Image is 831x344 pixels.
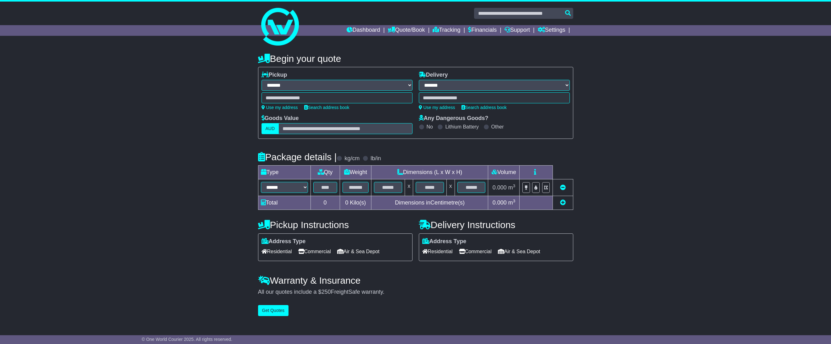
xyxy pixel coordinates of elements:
button: Get Quotes [258,305,289,316]
span: Commercial [298,247,331,256]
span: © One World Courier 2025. All rights reserved. [142,337,232,342]
label: Pickup [262,72,287,79]
span: m [508,184,515,191]
a: Support [505,25,530,36]
span: 0.000 [493,184,507,191]
td: 0 [310,196,340,210]
td: Kilo(s) [340,196,371,210]
label: lb/in [370,155,381,162]
label: Goods Value [262,115,299,122]
span: Residential [262,247,292,256]
label: Any Dangerous Goods? [419,115,488,122]
h4: Delivery Instructions [419,220,573,230]
td: Qty [310,166,340,179]
a: Tracking [433,25,460,36]
a: Financials [468,25,497,36]
a: Search address book [461,105,507,110]
td: x [405,179,413,196]
td: Dimensions in Centimetre(s) [371,196,488,210]
label: AUD [262,123,279,134]
span: 0.000 [493,199,507,206]
h4: Package details | [258,152,337,162]
span: Air & Sea Depot [337,247,380,256]
span: Residential [422,247,453,256]
label: Other [491,124,504,130]
a: Remove this item [560,184,566,191]
label: Address Type [422,238,467,245]
td: x [446,179,455,196]
td: Weight [340,166,371,179]
td: Total [258,196,310,210]
span: m [508,199,515,206]
a: Settings [538,25,565,36]
a: Quote/Book [388,25,425,36]
span: Commercial [459,247,492,256]
label: Lithium Battery [445,124,479,130]
td: Dimensions (L x W x H) [371,166,488,179]
label: Address Type [262,238,306,245]
label: Delivery [419,72,448,79]
span: Air & Sea Depot [498,247,540,256]
label: No [427,124,433,130]
td: Type [258,166,310,179]
sup: 3 [513,199,515,203]
sup: 3 [513,183,515,188]
a: Dashboard [347,25,380,36]
a: Search address book [304,105,349,110]
div: All our quotes include a $ FreightSafe warranty. [258,289,573,296]
a: Use my address [419,105,455,110]
a: Add new item [560,199,566,206]
h4: Warranty & Insurance [258,275,573,286]
label: kg/cm [344,155,359,162]
span: 0 [345,199,348,206]
td: Volume [488,166,520,179]
span: 250 [321,289,331,295]
h4: Begin your quote [258,53,573,64]
h4: Pickup Instructions [258,220,413,230]
a: Use my address [262,105,298,110]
